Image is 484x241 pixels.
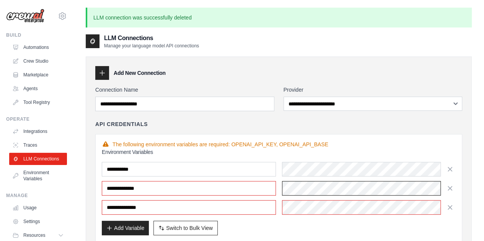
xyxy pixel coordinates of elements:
button: Add Variable [102,221,149,235]
a: Marketplace [9,69,67,81]
span: Switch to Bulk View [166,224,213,232]
h2: LLM Connections [104,34,199,43]
a: LLM Connections [9,153,67,165]
label: Provider [284,86,463,94]
a: Settings [9,215,67,228]
a: Environment Variables [9,167,67,185]
a: Crew Studio [9,55,67,67]
h3: Add New Connection [114,69,166,77]
p: LLM connection was successfully deleted [86,8,472,27]
div: The following environment variables are required: OPENAI_API_KEY, OPENAI_API_BASE [102,141,456,148]
div: Manage [6,192,67,199]
p: Manage your language model API connections [104,43,199,49]
label: Connection Name [95,86,274,94]
div: Operate [6,116,67,122]
div: Build [6,32,67,38]
a: Tool Registry [9,96,67,108]
h3: Environment Variables [102,148,456,156]
h4: API Credentials [95,120,148,128]
button: Switch to Bulk View [153,221,218,235]
a: Agents [9,82,67,95]
span: Resources [23,232,45,238]
a: Automations [9,41,67,53]
a: Traces [9,139,67,151]
a: Integrations [9,125,67,137]
img: Logo [6,9,44,23]
a: Usage [9,202,67,214]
